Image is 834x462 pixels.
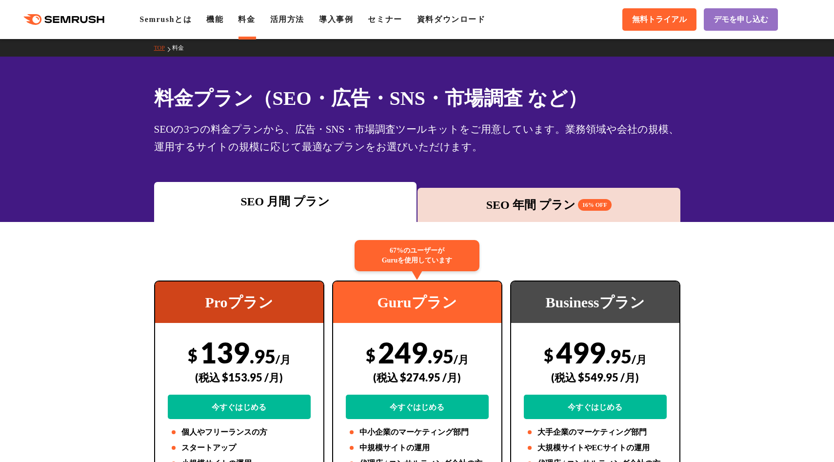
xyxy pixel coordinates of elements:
[333,281,501,323] div: Guruプラン
[155,281,323,323] div: Proプラン
[168,426,311,438] li: 個人やフリーランスの方
[154,121,680,156] div: SEOの3つの料金プランから、広告・SNS・市場調査ツールキットをご用意しています。業務領域や会社の規模、運用するサイトの規模に応じて最適なプランをお選びいただけます。
[346,395,489,419] a: 今すぐはじめる
[346,442,489,454] li: 中規模サイトの運用
[524,395,667,419] a: 今すぐはじめる
[544,345,554,365] span: $
[250,345,276,367] span: .95
[172,44,191,51] a: 料金
[346,360,489,395] div: (税込 $274.95 /月)
[524,442,667,454] li: 大規模サイトやECサイトの運用
[168,395,311,419] a: 今すぐはじめる
[270,15,304,23] a: 活用方法
[417,15,486,23] a: 資料ダウンロード
[578,199,612,211] span: 16% OFF
[524,360,667,395] div: (税込 $549.95 /月)
[188,345,198,365] span: $
[632,15,687,25] span: 無料トライアル
[366,345,376,365] span: $
[454,353,469,366] span: /月
[168,360,311,395] div: (税込 $153.95 /月)
[622,8,696,31] a: 無料トライアル
[606,345,632,367] span: .95
[319,15,353,23] a: 導入事例
[206,15,223,23] a: 機能
[154,44,172,51] a: TOP
[346,426,489,438] li: 中小企業のマーケティング部門
[632,353,647,366] span: /月
[154,84,680,113] h1: 料金プラン（SEO・広告・SNS・市場調査 など）
[422,196,675,214] div: SEO 年間 プラン
[168,335,311,419] div: 139
[428,345,454,367] span: .95
[524,426,667,438] li: 大手企業のマーケティング部門
[139,15,192,23] a: Semrushとは
[368,15,402,23] a: セミナー
[704,8,778,31] a: デモを申し込む
[511,281,679,323] div: Businessプラン
[276,353,291,366] span: /月
[159,193,412,210] div: SEO 月間 プラン
[524,335,667,419] div: 499
[346,335,489,419] div: 249
[355,240,479,271] div: 67%のユーザーが Guruを使用しています
[714,15,768,25] span: デモを申し込む
[238,15,255,23] a: 料金
[168,442,311,454] li: スタートアップ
